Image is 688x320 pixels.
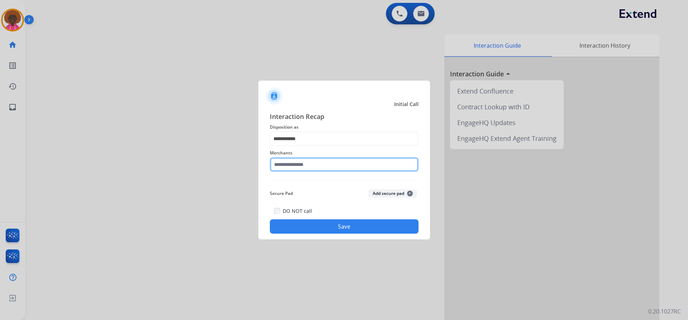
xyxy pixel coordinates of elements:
[407,191,413,196] span: +
[270,189,293,198] span: Secure Pad
[270,123,419,132] span: Disposition as
[266,87,283,105] img: contactIcon
[270,180,419,181] img: contact-recap-line.svg
[283,207,312,215] label: DO NOT call
[368,189,417,198] button: Add secure pad+
[394,101,419,108] span: Initial Call
[270,219,419,234] button: Save
[270,149,419,157] span: Merchants
[648,307,681,316] p: 0.20.1027RC
[270,111,419,123] span: Interaction Recap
